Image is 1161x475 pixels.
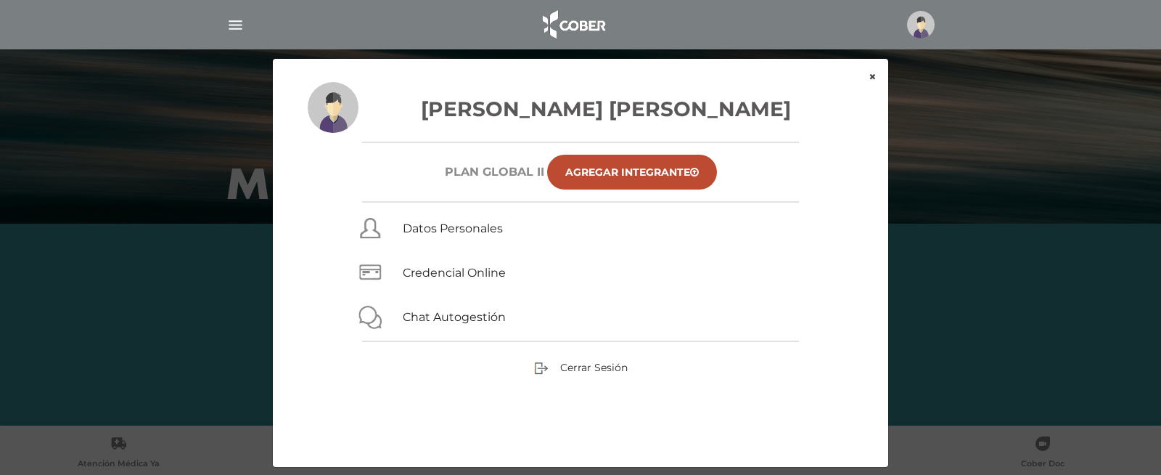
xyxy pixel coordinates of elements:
[857,59,888,95] button: ×
[534,360,628,373] a: Cerrar Sesión
[308,82,358,133] img: profile-placeholder.svg
[226,16,245,34] img: Cober_menu-lines-white.svg
[403,310,506,324] a: Chat Autogestión
[445,165,544,179] h6: Plan GLOBAL II
[547,155,717,190] a: Agregar Integrante
[560,361,628,374] span: Cerrar Sesión
[534,361,549,375] img: sign-out.png
[308,94,853,124] h3: [PERSON_NAME] [PERSON_NAME]
[403,222,503,235] a: Datos Personales
[535,7,611,42] img: logo_cober_home-white.png
[907,11,935,38] img: profile-placeholder.svg
[403,266,506,280] a: Credencial Online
